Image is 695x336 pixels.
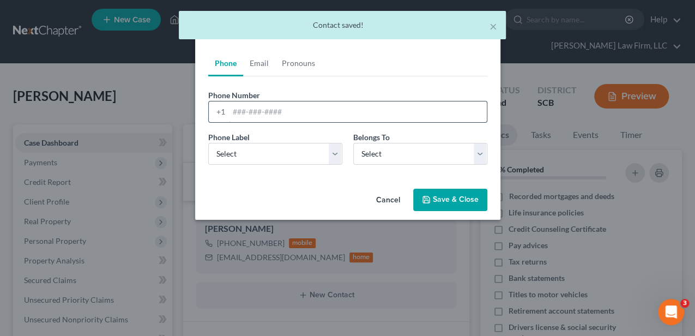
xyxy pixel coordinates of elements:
[275,50,322,76] a: Pronouns
[243,50,275,76] a: Email
[209,101,229,122] div: +1
[413,189,487,212] button: Save & Close
[229,101,487,122] input: ###-###-####
[353,133,390,142] span: Belongs To
[658,299,684,325] iframe: Intercom live chat
[208,133,250,142] span: Phone Label
[680,299,689,308] span: 3
[188,20,497,31] div: Contact saved!
[208,91,260,100] span: Phone Number
[367,190,409,212] button: Cancel
[489,20,497,33] button: ×
[208,50,243,76] a: Phone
